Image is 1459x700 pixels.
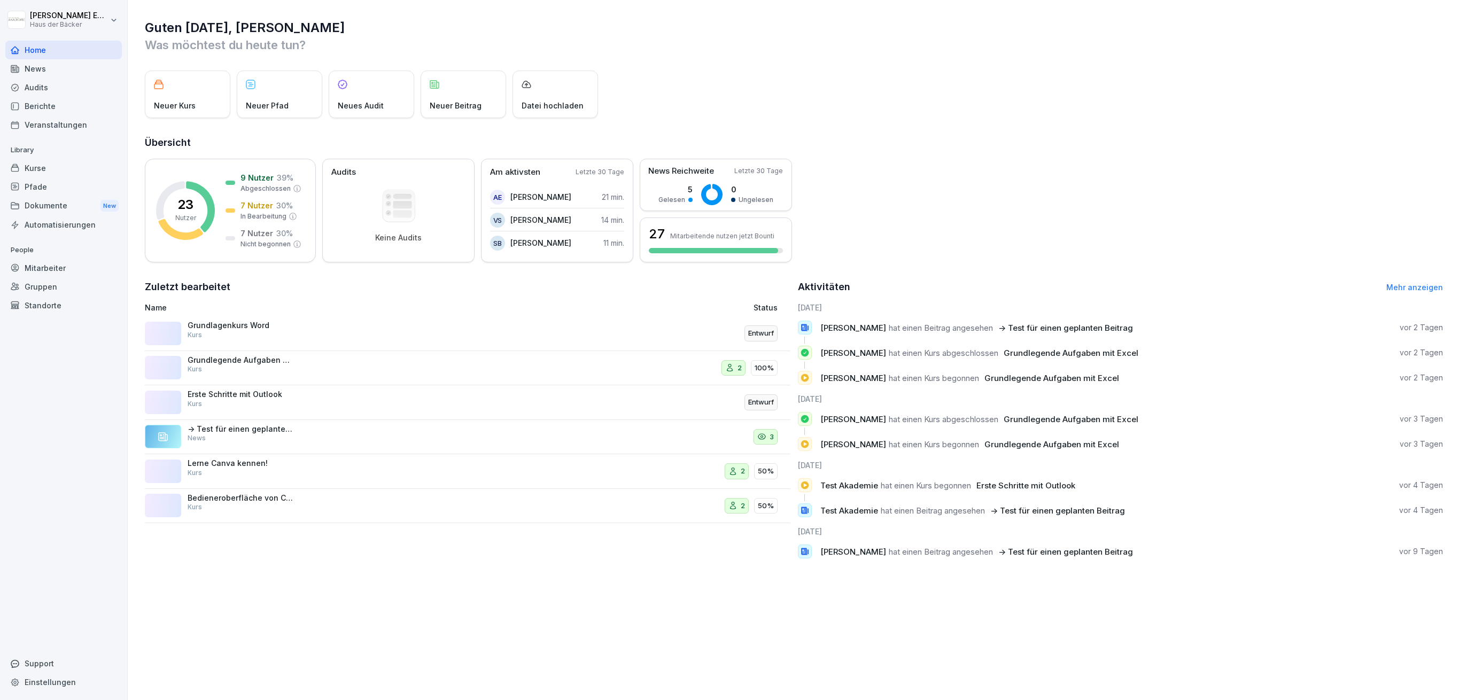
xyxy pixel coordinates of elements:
[758,501,774,511] p: 50%
[758,466,774,477] p: 50%
[5,59,122,78] div: News
[145,279,790,294] h2: Zuletzt bearbeitet
[998,547,1133,557] span: -> Test für einen geplanten Beitrag
[145,302,558,313] p: Name
[30,11,108,20] p: [PERSON_NAME] Ehlerding
[738,363,742,374] p: 2
[188,355,294,365] p: Grundlegende Aufgaben mit Excel
[1400,439,1443,449] p: vor 3 Tagen
[5,259,122,277] a: Mitarbeiter
[889,348,998,358] span: hat einen Kurs abgeschlossen
[798,393,1444,405] h6: [DATE]
[5,78,122,97] a: Audits
[5,196,122,216] div: Dokumente
[240,212,286,221] p: In Bearbeitung
[984,439,1119,449] span: Grundlegende Aufgaben mit Excel
[889,323,993,333] span: hat einen Beitrag angesehen
[5,296,122,315] div: Standorte
[240,228,273,239] p: 7 Nutzer
[5,115,122,134] div: Veranstaltungen
[648,165,714,177] p: News Reichweite
[5,159,122,177] a: Kurse
[734,166,783,176] p: Letzte 30 Tage
[188,399,202,409] p: Kurs
[510,214,571,225] p: [PERSON_NAME]
[145,420,790,455] a: -> Test für einen geplanten BeitragNews3
[188,330,202,340] p: Kurs
[145,36,1443,53] p: Was möchtest du heute tun?
[820,414,886,424] span: [PERSON_NAME]
[798,302,1444,313] h6: [DATE]
[602,191,624,203] p: 21 min.
[820,480,878,491] span: Test Akademie
[1004,348,1138,358] span: Grundlegende Aufgaben mit Excel
[731,184,773,195] p: 0
[5,654,122,673] div: Support
[188,424,294,434] p: -> Test für einen geplanten Beitrag
[338,100,384,111] p: Neues Audit
[331,166,356,178] p: Audits
[276,228,293,239] p: 30 %
[490,166,540,178] p: Am aktivsten
[188,502,202,512] p: Kurs
[889,414,998,424] span: hat einen Kurs abgeschlossen
[375,233,422,243] p: Keine Audits
[5,242,122,259] p: People
[522,100,584,111] p: Datei hochladen
[188,458,294,468] p: Lerne Canva kennen!
[984,373,1119,383] span: Grundlegende Aufgaben mit Excel
[820,323,886,333] span: [PERSON_NAME]
[246,100,289,111] p: Neuer Pfad
[820,547,886,557] span: [PERSON_NAME]
[603,237,624,248] p: 11 min.
[889,373,979,383] span: hat einen Kurs begonnen
[240,239,291,249] p: Nicht begonnen
[510,191,571,203] p: [PERSON_NAME]
[658,184,693,195] p: 5
[5,673,122,691] a: Einstellungen
[1399,505,1443,516] p: vor 4 Tagen
[798,279,850,294] h2: Aktivitäten
[889,547,993,557] span: hat einen Beitrag angesehen
[739,195,773,205] p: Ungelesen
[5,177,122,196] div: Pfade
[601,214,624,225] p: 14 min.
[145,454,790,489] a: Lerne Canva kennen!Kurs250%
[1386,283,1443,292] a: Mehr anzeigen
[1399,480,1443,491] p: vor 4 Tagen
[1400,347,1443,358] p: vor 2 Tagen
[145,489,790,524] a: Bedieneroberfläche von CANVAKurs250%
[177,198,193,211] p: 23
[490,236,505,251] div: SB
[30,21,108,28] p: Haus der Bäcker
[820,373,886,383] span: [PERSON_NAME]
[5,196,122,216] a: DokumenteNew
[188,433,206,443] p: News
[658,195,685,205] p: Gelesen
[820,505,878,516] span: Test Akademie
[820,348,886,358] span: [PERSON_NAME]
[240,172,274,183] p: 9 Nutzer
[510,237,571,248] p: [PERSON_NAME]
[881,505,985,516] span: hat einen Beitrag angesehen
[881,480,971,491] span: hat einen Kurs begonnen
[5,97,122,115] a: Berichte
[798,460,1444,471] h6: [DATE]
[741,466,745,477] p: 2
[754,302,778,313] p: Status
[145,316,790,351] a: Grundlagenkurs WordKursEntwurf
[820,439,886,449] span: [PERSON_NAME]
[188,390,294,399] p: Erste Schritte mit Outlook
[240,184,291,193] p: Abgeschlossen
[240,200,273,211] p: 7 Nutzer
[154,100,196,111] p: Neuer Kurs
[5,277,122,296] a: Gruppen
[430,100,482,111] p: Neuer Beitrag
[889,439,979,449] span: hat einen Kurs begonnen
[188,493,294,503] p: Bedieneroberfläche von CANVA
[276,200,293,211] p: 30 %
